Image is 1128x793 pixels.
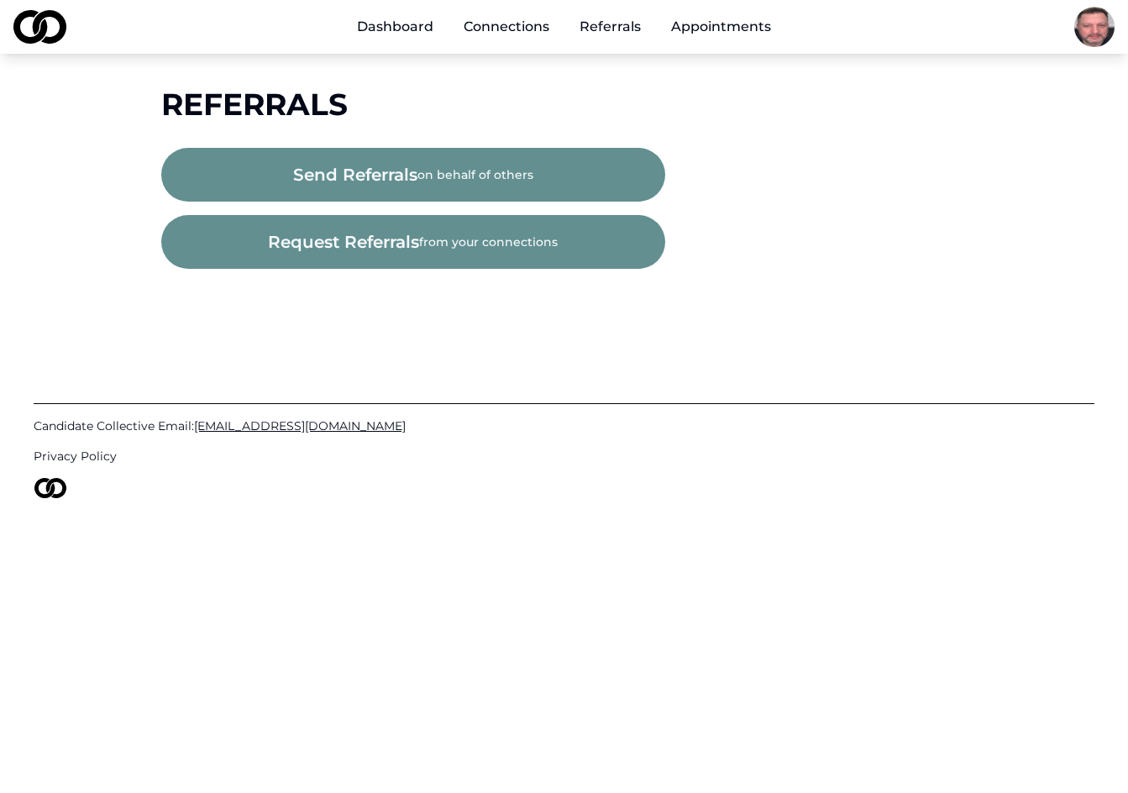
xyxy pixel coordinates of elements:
nav: Main [344,10,784,44]
a: Dashboard [344,10,447,44]
button: send referralson behalf of others [161,148,665,202]
span: [EMAIL_ADDRESS][DOMAIN_NAME] [194,418,406,433]
span: send referrals [293,163,417,186]
img: logo [34,478,67,498]
a: Referrals [566,10,654,44]
a: Candidate Collective Email:[EMAIL_ADDRESS][DOMAIN_NAME] [34,418,1094,434]
a: Connections [450,10,563,44]
span: Referrals [161,86,348,123]
a: send referralson behalf of others [161,168,665,184]
img: logo [13,10,66,44]
a: Privacy Policy [34,448,1094,465]
button: request referralsfrom your connections [161,215,665,269]
span: request referrals [268,230,419,254]
a: request referralsfrom your connections [161,235,665,251]
a: Appointments [658,10,784,44]
img: 5ea329c4-848a-43dc-947b-08e5c6272f05-IMG_0022-profile_picture.jpeg [1074,7,1115,47]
